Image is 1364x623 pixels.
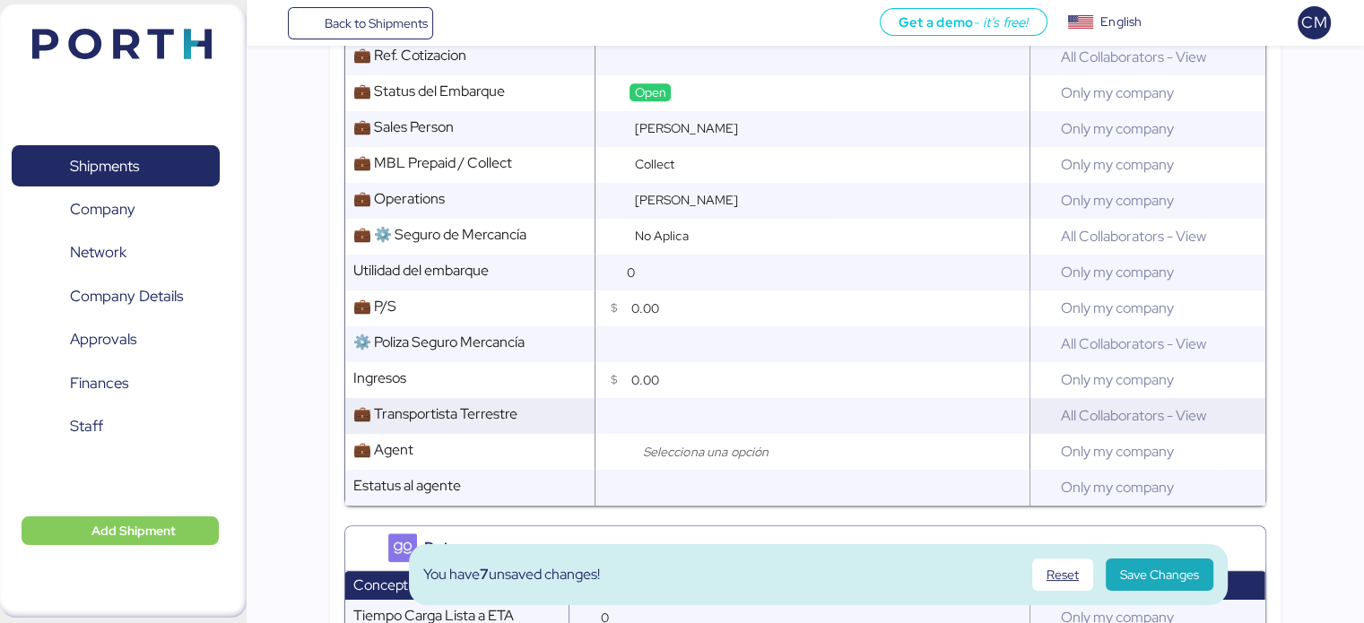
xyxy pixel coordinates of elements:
[634,228,688,244] span: No Aplica
[352,46,465,65] span: 💼 Ref. Cotizacion
[12,145,220,186] a: Shipments
[603,365,623,395] button: $
[630,290,1029,326] input: $
[424,537,465,558] span: Datos
[352,333,524,351] span: ⚙️ Poliza Seguro Mercancía
[70,326,136,352] span: Approvals
[70,283,183,309] span: Company Details
[1054,112,1181,145] span: Only my company
[1054,399,1213,432] span: All Collaborators - View
[352,476,460,495] span: Estatus al agente
[1054,255,1181,289] span: Only my company
[70,370,128,396] span: Finances
[352,153,511,172] span: 💼 MBL Prepaid / Collect
[1054,327,1213,360] span: All Collaborators - View
[1100,13,1142,31] div: English
[352,189,444,208] span: 💼 Operations
[1106,558,1213,591] button: Save Changes
[480,565,489,584] span: 7
[634,192,738,208] span: [PERSON_NAME]
[288,7,434,39] a: Back to Shipments
[630,362,1029,398] input: $
[70,413,103,439] span: Staff
[639,441,827,463] input: Selecciona una opción
[70,153,139,179] span: Shipments
[91,520,176,541] span: Add Shipment
[352,575,407,594] span: Concept
[1301,11,1326,34] span: CM
[352,404,517,423] span: 💼 Transportista Terrestre
[257,8,288,39] button: Menu
[352,261,488,280] span: Utilidad del embarque
[1054,184,1181,217] span: Only my company
[634,120,738,136] span: [PERSON_NAME]
[603,293,623,324] button: $
[324,13,427,34] span: Back to Shipments
[22,516,219,545] button: Add Shipment
[12,319,220,360] a: Approvals
[352,440,413,459] span: 💼 Agent
[352,225,526,244] span: 💼 ⚙️ Seguro de Mercancía
[1054,291,1181,324] span: Only my company
[1054,148,1181,181] span: Only my company
[70,196,135,222] span: Company
[423,565,480,584] span: You have
[1054,40,1213,74] span: All Collaborators - View
[352,297,395,316] span: 💼 P/S
[1032,558,1093,591] button: Reset
[1047,564,1079,585] span: Reset
[1054,363,1181,396] span: Only my company
[1120,564,1199,585] span: Save Changes
[1054,435,1181,468] span: Only my company
[610,370,616,391] span: $
[70,239,126,265] span: Network
[489,565,600,584] span: unsaved changes!
[610,299,616,319] span: $
[12,276,220,317] a: Company Details
[634,84,666,100] span: Open
[634,156,674,172] span: Collect
[12,232,220,273] a: Network
[1054,220,1213,253] span: All Collaborators - View
[352,117,453,136] span: 💼 Sales Person
[12,363,220,404] a: Finances
[352,368,405,387] span: Ingresos
[12,406,220,447] a: Staff
[1054,76,1181,109] span: Only my company
[12,189,220,230] a: Company
[1054,471,1181,504] span: Only my company
[352,82,504,100] span: 💼 Status del Embarque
